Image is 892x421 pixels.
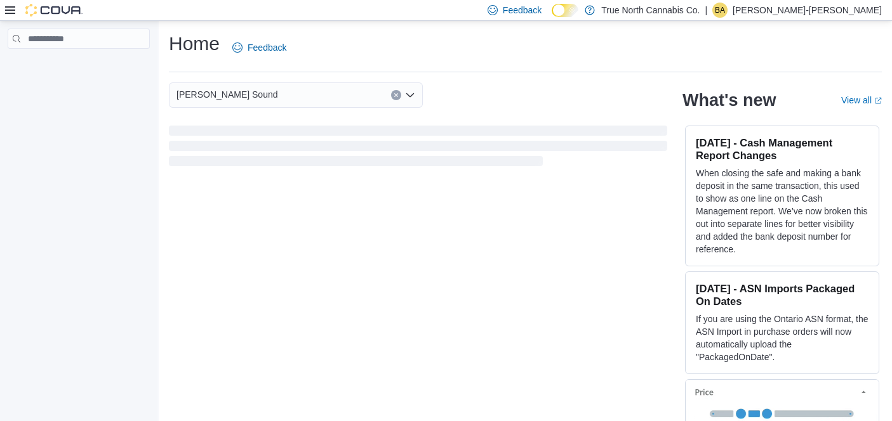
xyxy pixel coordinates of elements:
nav: Complex example [8,51,150,82]
p: True North Cannabis Co. [601,3,700,18]
svg: External link [874,97,882,105]
div: Brey-Anna Boddy [712,3,728,18]
span: BA [715,3,725,18]
span: Loading [169,128,667,169]
a: Feedback [227,35,291,60]
span: Dark Mode [552,17,552,18]
span: Feedback [248,41,286,54]
p: | [705,3,707,18]
h3: [DATE] - Cash Management Report Changes [696,136,869,162]
h3: [DATE] - ASN Imports Packaged On Dates [696,282,869,308]
img: Cova [25,4,83,16]
h2: What's new [682,90,776,110]
a: View allExternal link [841,95,882,105]
h1: Home [169,31,220,56]
p: [PERSON_NAME]-[PERSON_NAME] [733,3,882,18]
p: If you are using the Ontario ASN format, the ASN Import in purchase orders will now automatically... [696,313,869,363]
span: Feedback [503,4,542,16]
span: [PERSON_NAME] Sound [176,87,278,102]
p: When closing the safe and making a bank deposit in the same transaction, this used to show as one... [696,167,869,256]
input: Dark Mode [552,4,578,17]
button: Open list of options [405,90,415,100]
button: Clear input [391,90,401,100]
